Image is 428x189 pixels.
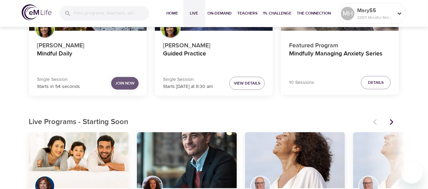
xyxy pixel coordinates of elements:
p: Starts in 54 seconds [37,83,80,90]
p: [PERSON_NAME] [37,38,139,50]
input: Find programs, teachers, etc... [74,6,149,21]
h4: Mindfully Managing Anxiety Series [289,50,391,66]
p: Single Session [37,76,80,83]
p: [PERSON_NAME] [163,38,265,50]
button: Join Now [111,77,139,90]
button: View Details [229,77,265,90]
p: Live Programs - Starting Soon [29,117,369,128]
h4: Mindful Daily [37,50,139,66]
button: Details [361,76,391,89]
span: Join Now [115,80,135,87]
span: Teachers [238,10,258,17]
span: View Details [234,80,260,87]
span: On-Demand [208,10,232,17]
button: QuitSmart ™ Mindfully [137,132,237,188]
button: Thoughts are Not Facts [245,132,345,188]
p: 28511 Mindful Minutes [357,15,393,21]
div: MH [341,7,354,20]
span: Details [368,79,384,86]
p: Starts [DATE] at 8:30 am [163,83,213,90]
h4: Guided Practice [163,50,265,66]
p: Single Session [163,76,213,83]
span: The Connection [297,10,331,17]
span: Live [186,10,202,17]
iframe: Button to launch messaging window [401,162,423,184]
p: Featured Program [289,38,391,50]
p: 10 Sessions [289,79,314,86]
span: 1% Challenge [263,10,292,17]
p: Mary55 [357,6,393,15]
img: logo [22,4,52,20]
button: Mindfulness-Based Cognitive Training (MBCT) [29,132,129,188]
span: Home [164,10,181,17]
button: Next items [384,115,399,129]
